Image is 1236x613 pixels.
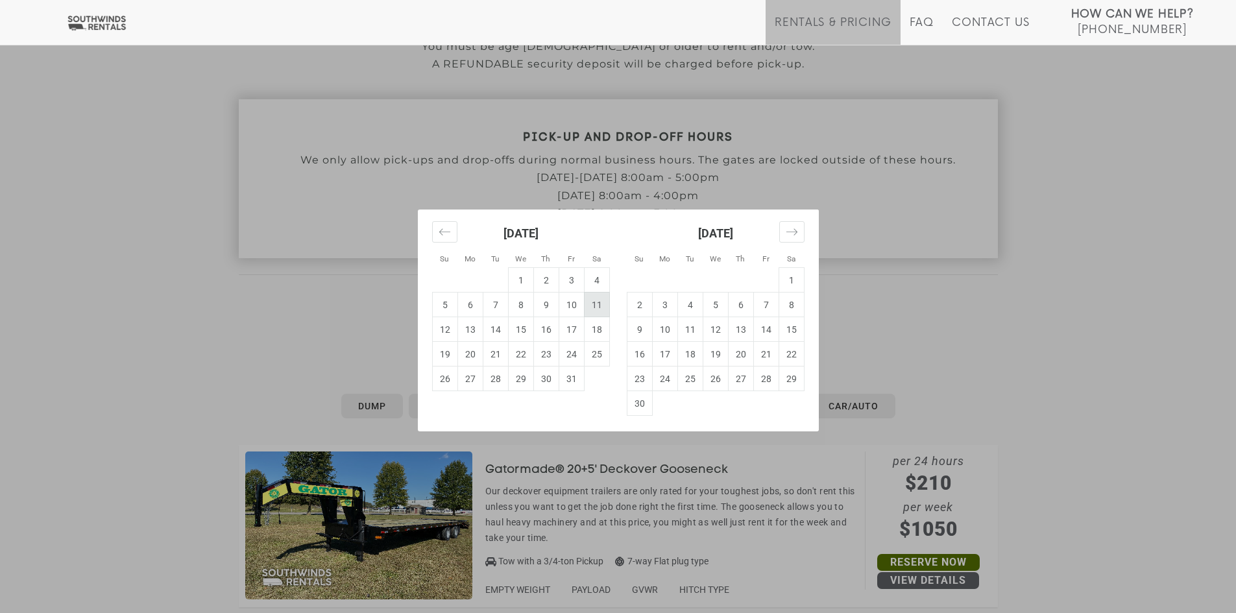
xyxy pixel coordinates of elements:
td: 14 [483,317,508,342]
td: 24 [559,342,584,367]
td: 2 [627,293,652,317]
a: How Can We Help? [PHONE_NUMBER] [1071,6,1194,35]
td: 8 [508,293,533,317]
td: 12 [432,317,457,342]
td: 24 [652,367,677,391]
a: Contact Us [952,16,1029,45]
small: Tu [491,254,500,263]
td: 25 [677,367,703,391]
td: 10 [652,317,677,342]
td: 11 [584,293,609,317]
small: Sa [787,254,795,263]
td: 21 [483,342,508,367]
td: 6 [457,293,483,317]
td: 28 [753,367,779,391]
strong: [DATE] [698,226,733,240]
td: 20 [728,342,753,367]
a: Rentals & Pricing [775,16,891,45]
td: 9 [627,317,652,342]
small: Su [635,254,644,263]
span: Jump to previous month [432,221,457,243]
td: 23 [627,367,652,391]
small: Th [736,254,745,263]
td: 22 [779,342,804,367]
small: Fr [568,254,575,263]
td: 15 [508,317,533,342]
td: 20 [457,342,483,367]
td: 5 [432,293,457,317]
small: Tu [686,254,694,263]
td: 12 [703,317,728,342]
td: 4 [584,268,609,293]
small: Mo [659,254,670,263]
td: 3 [559,268,584,293]
td: 11 [677,317,703,342]
small: Mo [465,254,476,263]
td: 1 [508,268,533,293]
td: 30 [627,391,652,416]
td: 7 [483,293,508,317]
td: 27 [457,367,483,391]
td: 19 [432,342,457,367]
td: 25 [584,342,609,367]
td: 13 [457,317,483,342]
td: 30 [533,367,559,391]
td: 31 [559,367,584,391]
img: Southwinds Rentals Logo [65,15,128,31]
td: 3 [652,293,677,317]
td: 6 [728,293,753,317]
strong: [DATE] [503,226,539,240]
td: 19 [703,342,728,367]
small: Su [440,254,449,263]
td: 18 [584,317,609,342]
td: 17 [652,342,677,367]
td: 17 [559,317,584,342]
td: 15 [779,317,804,342]
td: 16 [533,317,559,342]
small: We [515,254,526,263]
td: 7 [753,293,779,317]
td: 5 [703,293,728,317]
td: 1 [779,268,804,293]
span: [PHONE_NUMBER] [1078,23,1187,36]
td: 22 [508,342,533,367]
td: 2 [533,268,559,293]
a: FAQ [910,16,934,45]
td: 10 [559,293,584,317]
td: 26 [703,367,728,391]
td: 9 [533,293,559,317]
span: Jump to next month [779,221,805,243]
small: Fr [762,254,769,263]
td: 21 [753,342,779,367]
strong: How Can We Help? [1071,8,1194,21]
td: 26 [432,367,457,391]
small: Sa [592,254,601,263]
small: Th [541,254,550,263]
td: 27 [728,367,753,391]
td: 29 [779,367,804,391]
td: 29 [508,367,533,391]
td: 23 [533,342,559,367]
td: 4 [677,293,703,317]
td: 18 [677,342,703,367]
td: 16 [627,342,652,367]
td: 8 [779,293,804,317]
td: 28 [483,367,508,391]
small: We [710,254,721,263]
td: 14 [753,317,779,342]
td: 13 [728,317,753,342]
